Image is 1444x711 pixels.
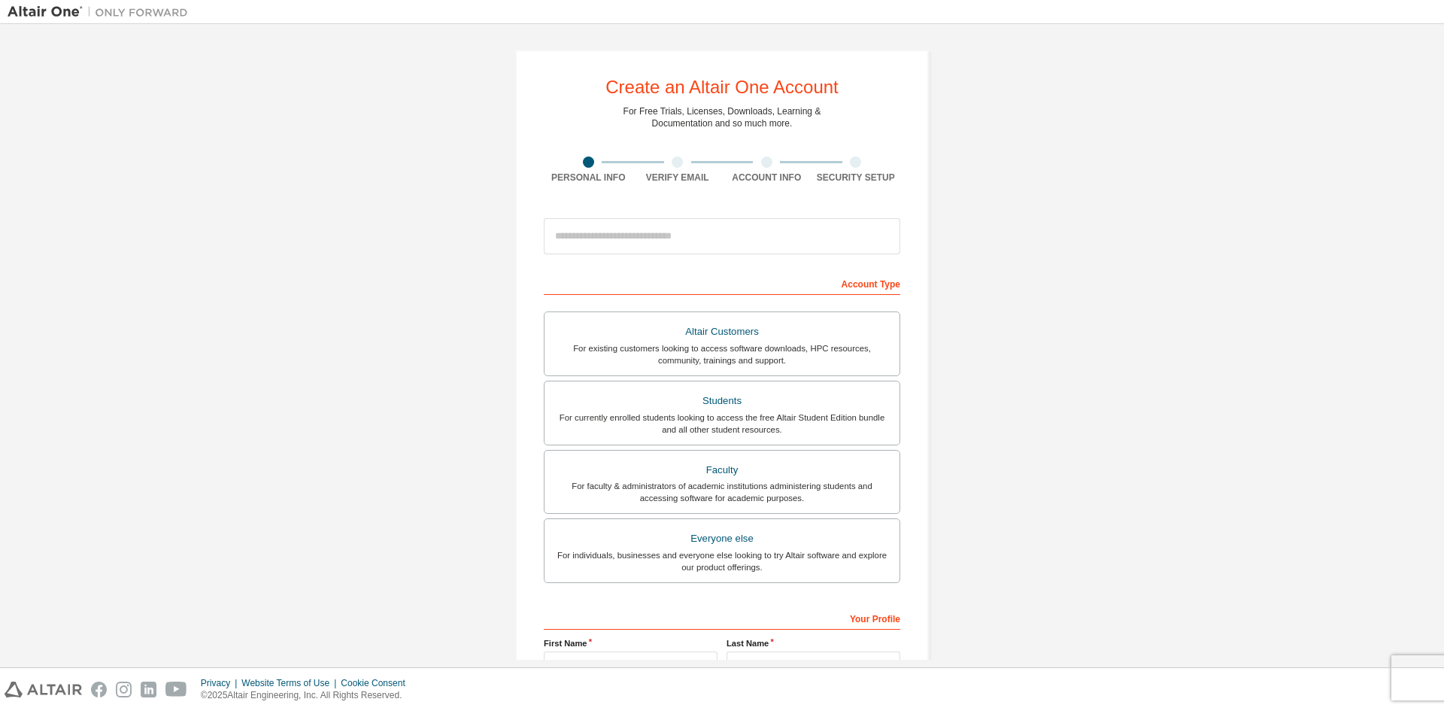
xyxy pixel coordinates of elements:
[554,549,890,573] div: For individuals, businesses and everyone else looking to try Altair software and explore our prod...
[141,682,156,697] img: linkedin.svg
[554,460,890,481] div: Faculty
[554,321,890,342] div: Altair Customers
[727,637,900,649] label: Last Name
[341,677,414,689] div: Cookie Consent
[201,689,414,702] p: © 2025 Altair Engineering, Inc. All Rights Reserved.
[722,172,811,184] div: Account Info
[116,682,132,697] img: instagram.svg
[605,78,839,96] div: Create an Altair One Account
[8,5,196,20] img: Altair One
[554,342,890,366] div: For existing customers looking to access software downloads, HPC resources, community, trainings ...
[554,390,890,412] div: Students
[554,528,890,549] div: Everyone else
[165,682,187,697] img: youtube.svg
[554,412,890,436] div: For currently enrolled students looking to access the free Altair Student Edition bundle and all ...
[811,172,901,184] div: Security Setup
[623,105,821,129] div: For Free Trials, Licenses, Downloads, Learning & Documentation and so much more.
[91,682,107,697] img: facebook.svg
[5,682,82,697] img: altair_logo.svg
[633,172,723,184] div: Verify Email
[554,480,890,504] div: For faculty & administrators of academic institutions administering students and accessing softwa...
[544,172,633,184] div: Personal Info
[241,677,341,689] div: Website Terms of Use
[544,606,900,630] div: Your Profile
[544,271,900,295] div: Account Type
[201,677,241,689] div: Privacy
[544,637,717,649] label: First Name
